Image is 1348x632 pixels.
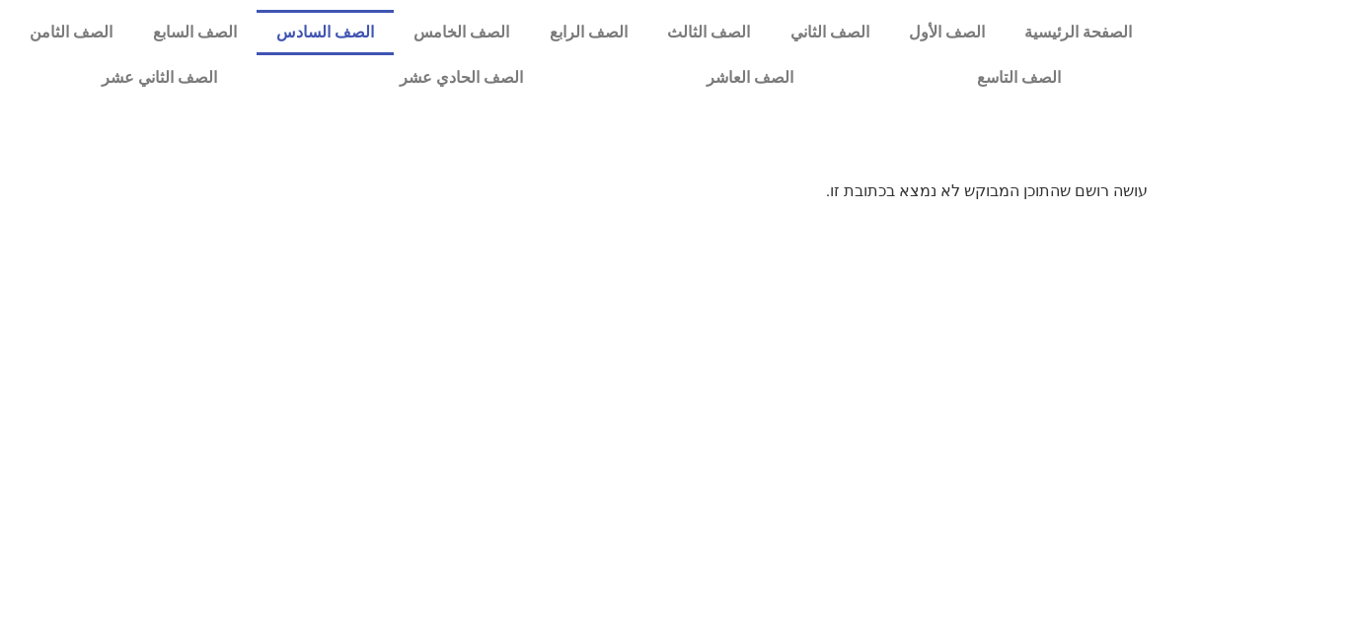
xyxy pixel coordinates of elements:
[309,55,616,101] a: الصف الحادي عشر
[394,10,529,55] a: الصف الخامس
[1005,10,1152,55] a: الصفحة الرئيسية
[10,55,309,101] a: الصف الثاني عشر
[257,10,394,55] a: الصف السادس
[615,55,885,101] a: الصف العاشر
[885,55,1153,101] a: الصف التاسع
[647,10,770,55] a: الصف الثالث
[530,10,647,55] a: الصف الرابع
[889,10,1005,55] a: الصف الأول
[10,10,132,55] a: الصف الثامن
[770,10,888,55] a: الصف الثاني
[200,179,1148,203] p: עושה רושם שהתוכן המבוקש לא נמצא בכתובת זו.
[132,10,256,55] a: الصف السابع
